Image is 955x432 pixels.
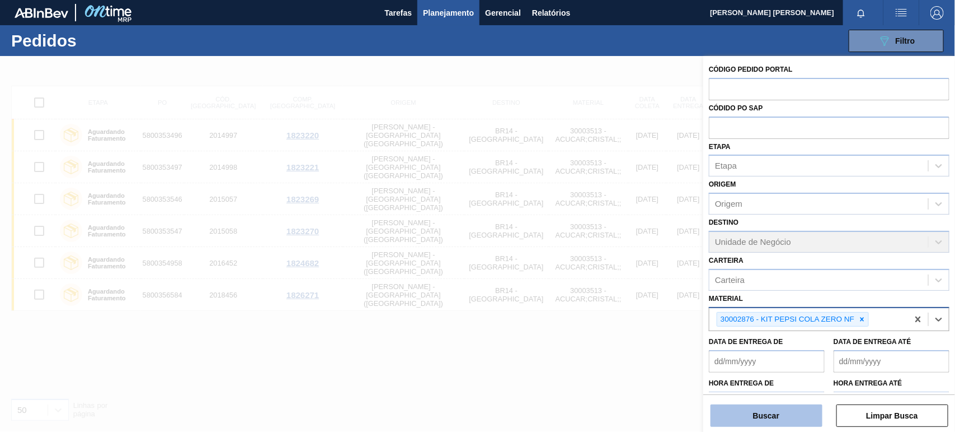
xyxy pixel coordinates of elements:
[715,161,737,171] div: Etapa
[15,8,68,18] img: TNhmsLtSVTkK8tSr43FrP2fwEKptu5GPRR3wAAAABJRU5ErkJggg==
[717,313,856,327] div: 30002876 - KIT PEPSI COLA ZERO NF
[834,375,949,392] label: Hora entrega até
[895,6,908,20] img: userActions
[709,219,738,226] label: Destino
[849,30,944,52] button: Filtro
[709,66,793,73] label: Código Pedido Portal
[930,6,944,20] img: Logout
[709,143,731,151] label: Etapa
[896,36,915,45] span: Filtro
[485,6,521,20] span: Gerencial
[532,6,570,20] span: Relatórios
[423,6,474,20] span: Planejamento
[11,34,175,47] h1: Pedidos
[709,375,825,392] label: Hora entrega de
[715,199,742,209] div: Origem
[709,295,743,303] label: Material
[384,6,412,20] span: Tarefas
[709,350,825,373] input: dd/mm/yyyy
[834,338,911,346] label: Data de Entrega até
[709,180,736,188] label: Origem
[834,350,949,373] input: dd/mm/yyyy
[715,275,745,285] div: Carteira
[709,104,763,112] label: Códido PO SAP
[709,257,744,264] label: Carteira
[709,338,783,346] label: Data de Entrega de
[843,5,879,21] button: Notificações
